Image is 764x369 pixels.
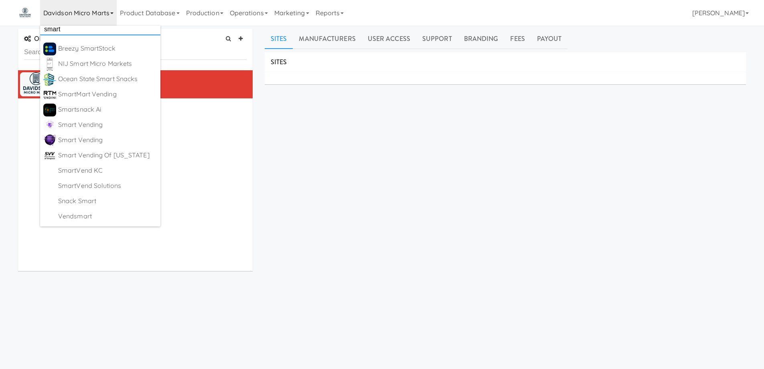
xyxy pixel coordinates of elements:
[58,119,157,131] div: Smart Vending
[58,210,157,222] div: Vendsmart
[43,134,56,147] img: cqhdju1hpmhzdhxksu7b.png
[18,6,32,20] img: Micromart
[40,23,160,35] input: Search operator
[58,134,157,146] div: Smart Vending
[265,29,293,49] a: Sites
[43,210,56,223] img: ACwAAAAAAQABAAACADs=
[43,195,56,208] img: ACwAAAAAAQABAAACADs=
[43,180,56,193] img: ACwAAAAAAQABAAACADs=
[43,165,56,177] img: ACwAAAAAAQABAAACADs=
[58,180,157,192] div: SmartVend Solutions
[43,43,56,55] img: iigjwmvseefet8ah1qgf.jpg
[58,165,157,177] div: SmartVend KC
[43,58,56,71] img: qgyjsr7gt2grjjptb9ch.png
[43,119,56,132] img: njdmcqzts3mqu2pbwuaj.png
[43,88,56,101] img: yduunm1liocd6ubkpccl.png
[58,195,157,207] div: Snack Smart
[58,73,157,85] div: Ocean State Smart Snacks
[58,88,157,100] div: SmartMart Vending
[18,70,253,98] li: Davidson Micro Marts[STREET_ADDRESS][PERSON_NAME]
[58,43,157,55] div: Breezy SmartStock
[58,149,157,161] div: Smart Vending of [US_STATE]
[24,34,72,43] span: OPERATORS
[531,29,568,49] a: Payout
[271,57,287,67] span: SITES
[362,29,416,49] a: User Access
[43,104,56,116] img: wlffpiskpwql3sdosfcx.png
[504,29,531,49] a: Fees
[58,58,157,70] div: NIJ Smart Micro Markets
[293,29,361,49] a: Manufacturers
[43,149,56,162] img: ws9fbx8vepf4jniwbwmw.png
[24,45,247,60] input: Search Operator
[43,73,56,86] img: belkcup7pfpcljken4jr.png
[458,29,505,49] a: Branding
[58,104,157,116] div: Smartsnack Ai
[416,29,458,49] a: Support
